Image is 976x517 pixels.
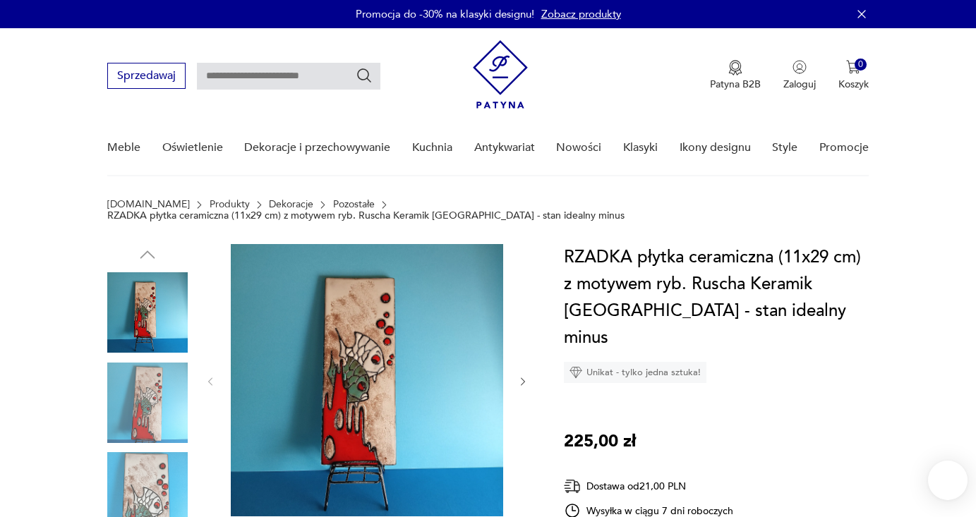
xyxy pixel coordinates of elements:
img: Zdjęcie produktu RZADKA płytka ceramiczna (11x29 cm) z motywem ryb. Ruscha Keramik Germany - stan... [107,363,188,443]
a: Ikona medaluPatyna B2B [710,60,761,91]
a: Sprzedawaj [107,72,186,82]
a: Pozostałe [333,199,375,210]
img: Ikona diamentu [570,366,582,379]
h1: RZADKA płytka ceramiczna (11x29 cm) z motywem ryb. Ruscha Keramik [GEOGRAPHIC_DATA] - stan idealn... [564,244,869,351]
button: 0Koszyk [838,60,869,91]
a: Zobacz produkty [541,7,621,21]
p: Patyna B2B [710,78,761,91]
button: Zaloguj [783,60,816,91]
iframe: Smartsupp widget button [928,461,968,500]
img: Ikona dostawy [564,478,581,495]
a: Style [772,121,797,175]
p: Promocja do -30% na klasyki designu! [356,7,534,21]
img: Ikona medalu [728,60,742,75]
img: Ikonka użytkownika [793,60,807,74]
button: Sprzedawaj [107,63,186,89]
a: Produkty [210,199,250,210]
img: Ikona koszyka [846,60,860,74]
p: Zaloguj [783,78,816,91]
a: Nowości [556,121,601,175]
a: Dekoracje [269,199,313,210]
button: Patyna B2B [710,60,761,91]
img: Zdjęcie produktu RZADKA płytka ceramiczna (11x29 cm) z motywem ryb. Ruscha Keramik Germany - stan... [231,244,503,516]
a: Meble [107,121,140,175]
img: Zdjęcie produktu RZADKA płytka ceramiczna (11x29 cm) z motywem ryb. Ruscha Keramik Germany - stan... [107,272,188,353]
a: Promocje [819,121,869,175]
button: Szukaj [356,67,373,84]
a: Kuchnia [412,121,452,175]
a: Ikony designu [680,121,751,175]
p: 225,00 zł [564,428,636,455]
div: 0 [855,59,867,71]
a: Oświetlenie [162,121,223,175]
img: Patyna - sklep z meblami i dekoracjami vintage [473,40,528,109]
p: Koszyk [838,78,869,91]
a: Dekoracje i przechowywanie [244,121,390,175]
div: Unikat - tylko jedna sztuka! [564,362,706,383]
div: Dostawa od 21,00 PLN [564,478,733,495]
a: [DOMAIN_NAME] [107,199,190,210]
a: Klasyki [623,121,658,175]
p: RZADKA płytka ceramiczna (11x29 cm) z motywem ryb. Ruscha Keramik [GEOGRAPHIC_DATA] - stan idealn... [107,210,625,221]
a: Antykwariat [474,121,535,175]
